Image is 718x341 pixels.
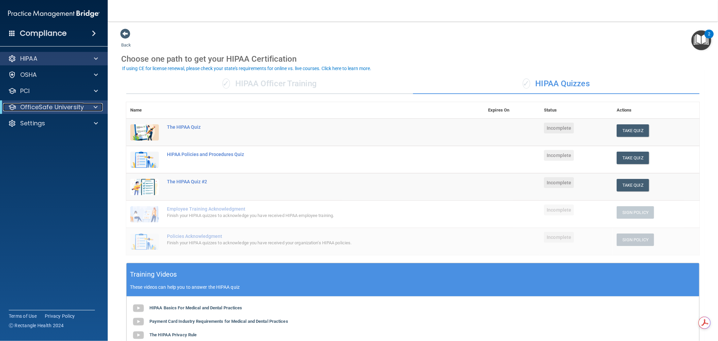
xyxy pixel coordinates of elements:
[617,179,649,191] button: Take Quiz
[167,239,450,247] div: Finish your HIPAA quizzes to acknowledge you have received your organization’s HIPAA policies.
[20,87,30,95] p: PCI
[132,302,145,315] img: gray_youtube_icon.38fcd6cc.png
[617,234,654,246] button: Sign Policy
[523,79,530,89] span: ✓
[130,269,177,280] h5: Training Videos
[45,313,75,319] a: Privacy Policy
[8,119,98,127] a: Settings
[20,119,45,127] p: Settings
[126,74,413,94] div: HIPAA Officer Training
[20,55,37,63] p: HIPAA
[691,30,711,50] button: Open Resource Center, 2 new notifications
[484,102,540,119] th: Expires On
[9,313,37,319] a: Terms of Use
[617,152,649,164] button: Take Quiz
[122,66,371,71] div: If using CE for license renewal, please check your state's requirements for online vs. live cours...
[167,234,450,239] div: Policies Acknowledgment
[8,103,98,111] a: OfficeSafe University
[8,7,100,21] img: PMB logo
[544,150,574,161] span: Incomplete
[544,205,574,215] span: Incomplete
[167,206,450,212] div: Employee Training Acknowledgment
[126,102,163,119] th: Name
[617,124,649,137] button: Take Quiz
[149,332,197,337] b: The HIPAA Privacy Rule
[167,212,450,220] div: Finish your HIPAA quizzes to acknowledge you have received HIPAA employee training.
[708,34,710,43] div: 2
[121,34,131,48] a: Back
[167,179,450,184] div: The HIPAA Quiz #2
[132,315,145,329] img: gray_youtube_icon.38fcd6cc.png
[9,322,64,329] span: Ⓒ Rectangle Health 2024
[149,305,242,310] b: HIPAA Basics For Medical and Dental Practices
[413,74,700,94] div: HIPAA Quizzes
[544,177,574,188] span: Incomplete
[613,102,699,119] th: Actions
[20,71,37,79] p: OSHA
[130,284,696,290] p: These videos can help you to answer the HIPAA quiz
[544,232,574,243] span: Incomplete
[8,71,98,79] a: OSHA
[121,49,705,69] div: Choose one path to get your HIPAA Certification
[544,123,574,133] span: Incomplete
[617,206,654,219] button: Sign Policy
[540,102,613,119] th: Status
[8,87,98,95] a: PCI
[20,103,84,111] p: OfficeSafe University
[8,55,98,63] a: HIPAA
[20,29,67,38] h4: Compliance
[149,319,288,324] b: Payment Card Industry Requirements for Medical and Dental Practices
[121,65,372,72] button: If using CE for license renewal, please check your state's requirements for online vs. live cours...
[167,152,450,157] div: HIPAA Policies and Procedures Quiz
[167,124,450,130] div: The HIPAA Quiz
[223,79,230,89] span: ✓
